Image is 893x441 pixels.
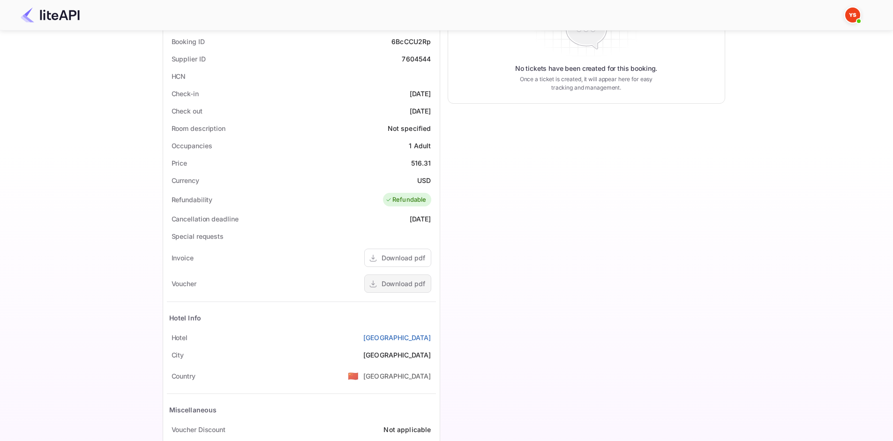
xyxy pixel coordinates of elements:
p: Once a ticket is created, it will appear here for easy tracking and management. [512,75,660,92]
div: [DATE] [410,214,431,224]
div: [DATE] [410,106,431,116]
div: Miscellaneous [169,405,217,415]
a: [GEOGRAPHIC_DATA] [363,333,431,342]
div: Special requests [172,231,224,241]
div: Hotel Info [169,313,202,323]
div: [DATE] [410,89,431,99]
img: Yandex Support [845,8,860,23]
div: Voucher [172,279,196,289]
div: Check-in [172,89,199,99]
div: Booking ID [172,37,205,46]
div: Download pdf [382,279,425,289]
div: Check out [172,106,203,116]
div: 7604544 [402,54,431,64]
div: Country [172,371,195,381]
div: City [172,350,184,360]
span: United States [348,367,359,384]
img: LiteAPI Logo [21,8,80,23]
p: No tickets have been created for this booking. [515,64,658,73]
div: Voucher Discount [172,425,225,434]
div: Download pdf [382,253,425,263]
div: Not applicable [383,425,431,434]
div: Not specified [388,123,431,133]
div: Occupancies [172,141,212,151]
div: Refundable [385,195,427,205]
div: [GEOGRAPHIC_DATA] [363,371,431,381]
div: Hotel [172,333,188,342]
div: Refundability [172,195,213,205]
div: Cancellation deadline [172,214,239,224]
div: HCN [172,71,186,81]
div: Invoice [172,253,194,263]
div: [GEOGRAPHIC_DATA] [363,350,431,360]
div: USD [417,175,431,185]
div: Price [172,158,188,168]
div: 1 Adult [409,141,431,151]
div: Supplier ID [172,54,206,64]
div: Currency [172,175,199,185]
div: 516.31 [411,158,431,168]
div: 6BcCCU2Rp [391,37,431,46]
div: Room description [172,123,225,133]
